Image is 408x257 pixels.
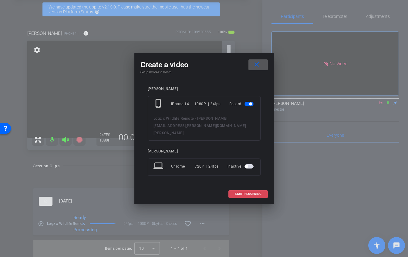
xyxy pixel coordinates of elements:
[153,131,184,135] span: [PERSON_NAME]
[171,98,194,109] div: iPhone 14
[140,70,268,74] h4: Setup devices to record
[148,87,261,91] div: [PERSON_NAME]
[253,61,261,68] mat-icon: close
[153,116,246,128] span: Logz x Wildlife Remote - [PERSON_NAME][EMAIL_ADDRESS][PERSON_NAME][DOMAIN_NAME]
[171,161,195,172] div: Chrome
[153,98,164,109] mat-icon: phone_iphone
[195,161,219,172] div: 720P | 24fps
[228,190,268,198] button: START RECORDING
[235,192,261,195] span: START RECORDING
[246,124,248,128] span: -
[228,161,255,172] div: Inactive
[229,98,255,109] div: Record
[153,161,164,172] mat-icon: laptop
[194,98,221,109] div: 1080P | 24fps
[140,59,268,70] div: Create a video
[148,149,261,154] div: [PERSON_NAME]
